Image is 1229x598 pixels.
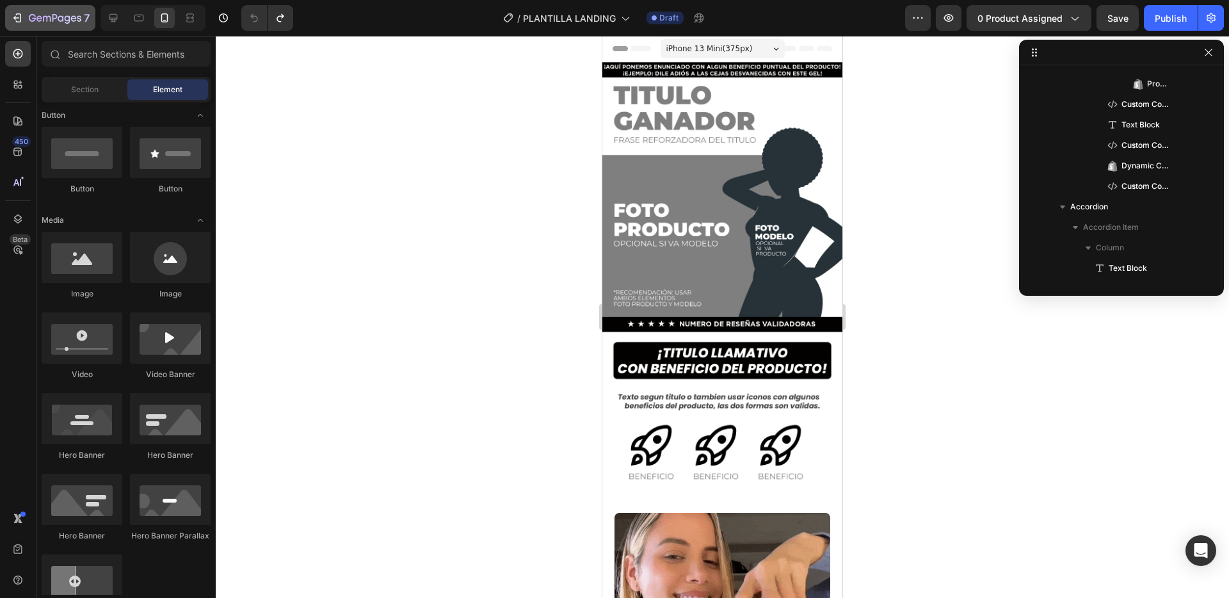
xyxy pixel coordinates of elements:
div: Image [42,288,122,300]
div: Hero Banner [42,530,122,542]
span: Dynamic Checkout [1121,159,1170,172]
span: / [517,12,520,25]
input: Search Sections & Elements [42,41,211,67]
iframe: Design area [602,36,842,598]
span: Draft [659,12,679,24]
span: Column [1096,241,1124,254]
span: PLANTILLA LANDING [523,12,616,25]
span: 0 product assigned [977,12,1063,25]
div: 450 [12,136,31,147]
button: 0 product assigned [967,5,1091,31]
div: Button [130,183,211,195]
span: Text Block [1109,262,1147,275]
span: Custom Code [1121,139,1170,152]
button: Publish [1144,5,1198,31]
span: Text Block [1121,118,1160,131]
button: 7 [5,5,95,31]
span: Toggle open [190,210,211,230]
div: Publish [1155,12,1187,25]
span: Toggle open [190,105,211,125]
span: Custom Code [1121,98,1170,111]
span: Custom Code [1121,180,1170,193]
span: Accordion [1070,200,1108,213]
span: Element [153,84,182,95]
div: Video Banner [130,369,211,380]
div: Video [42,369,122,380]
div: Image [130,288,211,300]
span: Section [71,84,99,95]
span: Accordion Item [1083,221,1139,234]
button: Save [1096,5,1139,31]
span: Button [42,109,65,121]
p: 7 [84,10,90,26]
div: Beta [10,234,31,245]
div: Undo/Redo [241,5,293,31]
div: Hero Banner [42,449,122,461]
span: Media [42,214,64,226]
div: Open Intercom Messenger [1185,535,1216,566]
div: Hero Banner Parallax [130,530,211,542]
div: Hero Banner [130,449,211,461]
span: Product Price [1147,77,1170,90]
span: Save [1107,13,1129,24]
div: Button [42,183,122,195]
